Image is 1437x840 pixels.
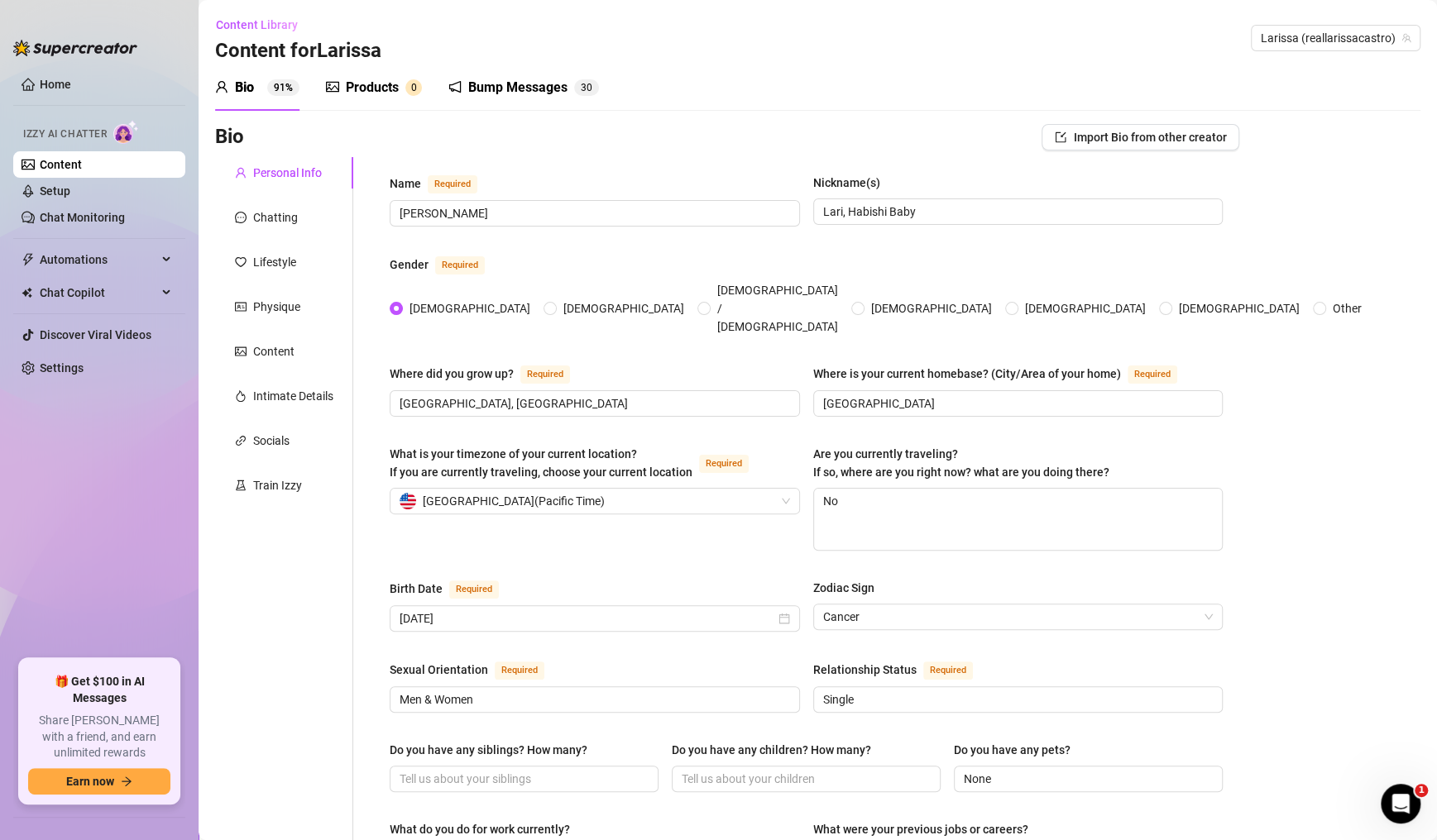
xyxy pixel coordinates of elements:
[40,246,157,273] span: Automations
[326,80,339,93] span: picture
[216,18,298,31] span: Content Library
[390,820,582,838] label: What do you do for work currently?
[121,776,132,787] span: arrow-right
[1042,124,1239,150] button: Import Bio from other creator
[235,256,247,268] span: heart
[113,120,139,144] img: AI Chatter
[813,661,917,679] div: Relationship Status
[813,174,892,192] label: Nickname(s)
[13,40,137,56] img: logo-BBDzfeDw.svg
[581,82,587,93] span: 3
[28,768,170,795] button: Earn nowarrow-right
[823,394,1210,413] input: Where is your current homebase? (City/Area of your home)
[390,447,692,479] span: What is your timezone of your current location? If you are currently traveling, choose your curre...
[40,211,125,224] a: Chat Monitoring
[23,126,107,142] span: Izzy AI Chatter
[40,184,70,198] a: Setup
[253,208,298,227] div: Chatting
[235,78,254,98] div: Bio
[1018,299,1152,317] span: [DEMOGRAPHIC_DATA]
[390,174,421,193] div: Name
[495,661,544,680] span: Required
[400,690,787,709] input: Sexual Orientation
[403,299,537,317] span: [DEMOGRAPHIC_DATA]
[235,301,247,313] span: idcard
[28,713,170,761] span: Share [PERSON_NAME] with a friend, and earn unlimited rewards
[520,365,570,384] span: Required
[1415,784,1428,797] span: 1
[923,661,973,680] span: Required
[66,775,114,788] span: Earn now
[40,361,84,375] a: Settings
[468,78,568,98] div: Bump Messages
[346,78,399,98] div: Products
[267,79,299,96] sup: 91%
[1326,299,1368,317] span: Other
[814,489,1223,550] textarea: No
[235,212,247,223] span: message
[682,770,927,788] input: Do you have any children? How many?
[428,175,477,193] span: Required
[40,158,82,171] a: Content
[40,328,151,341] a: Discover Viral Videos
[253,164,322,182] div: Personal Info
[235,480,247,491] span: experiment
[235,167,247,179] span: user
[954,741,1071,759] div: Do you have any pets?
[423,489,605,513] span: [GEOGRAPHIC_DATA] ( Pacific Time )
[22,287,32,298] img: Chat Copilot
[390,255,503,274] label: Gender
[1073,131,1226,144] span: Import Bio from other creator
[390,661,488,679] div: Sexual Orientation
[235,435,247,446] span: link
[1172,299,1306,317] span: [DEMOGRAPHIC_DATA]
[40,78,71,91] a: Home
[390,255,429,274] div: Gender
[672,741,883,759] label: Do you have any children? How many?
[253,298,300,316] div: Physique
[253,432,290,450] div: Socials
[1401,33,1411,43] span: team
[400,394,787,413] input: Where did you grow up?
[813,579,874,597] div: Zodiac Sign
[1128,365,1177,384] span: Required
[711,281,845,336] span: [DEMOGRAPHIC_DATA] / [DEMOGRAPHIC_DATA]
[587,82,592,93] span: 0
[954,741,1082,759] label: Do you have any pets?
[253,342,295,360] div: Content
[390,174,496,193] label: Name
[390,364,588,384] label: Where did you grow up?
[813,820,1040,838] label: What were your previous jobs or careers?
[235,390,247,402] span: fire
[557,299,691,317] span: [DEMOGRAPHIC_DATA]
[823,203,1210,221] input: Nickname(s)
[390,580,443,598] div: Birth Date
[253,476,302,494] div: Train Izzy
[215,124,244,150] h3: Bio
[823,690,1210,709] input: Relationship Status
[215,80,228,93] span: user
[405,79,422,96] sup: 0
[672,741,871,759] div: Do you have any children? How many?
[390,741,599,759] label: Do you have any siblings? How many?
[1261,26,1411,50] span: Larissa (reallarissacastro)
[390,579,517,599] label: Birth Date
[400,770,645,788] input: Do you have any siblings? How many?
[215,12,311,38] button: Content Library
[390,365,514,383] div: Where did you grow up?
[390,660,563,680] label: Sexual Orientation
[448,80,462,93] span: notification
[813,364,1195,384] label: Where is your current homebase? (City/Area of your home)
[813,447,1109,479] span: Are you currently traveling? If so, where are you right now? what are you doing there?
[813,660,991,680] label: Relationship Status
[813,365,1121,383] div: Where is your current homebase? (City/Area of your home)
[40,279,157,306] span: Chat Copilot
[813,820,1028,838] div: What were your previous jobs or careers?
[1381,784,1420,823] iframe: Intercom live chat
[390,820,570,838] div: What do you do for work currently?
[435,256,485,274] span: Required
[253,387,333,405] div: Intimate Details
[28,674,170,706] span: 🎁 Get $100 in AI Messages
[253,253,296,271] div: Lifestyle
[449,580,499,599] span: Required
